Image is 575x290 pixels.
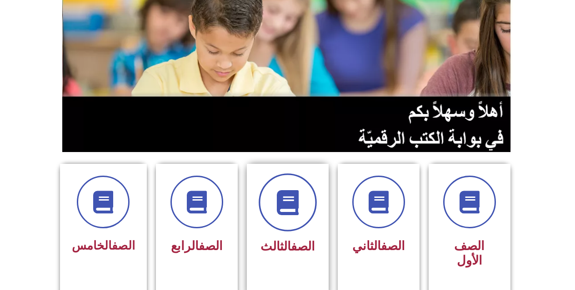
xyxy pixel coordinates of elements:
span: الخامس [72,239,135,252]
a: الصف [199,239,223,253]
span: الثالث [260,239,315,254]
span: الصف الأول [454,239,485,268]
span: الرابع [171,239,223,253]
a: الصف [112,239,135,252]
a: الصف [291,239,315,254]
span: الثاني [352,239,405,253]
a: الصف [381,239,405,253]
